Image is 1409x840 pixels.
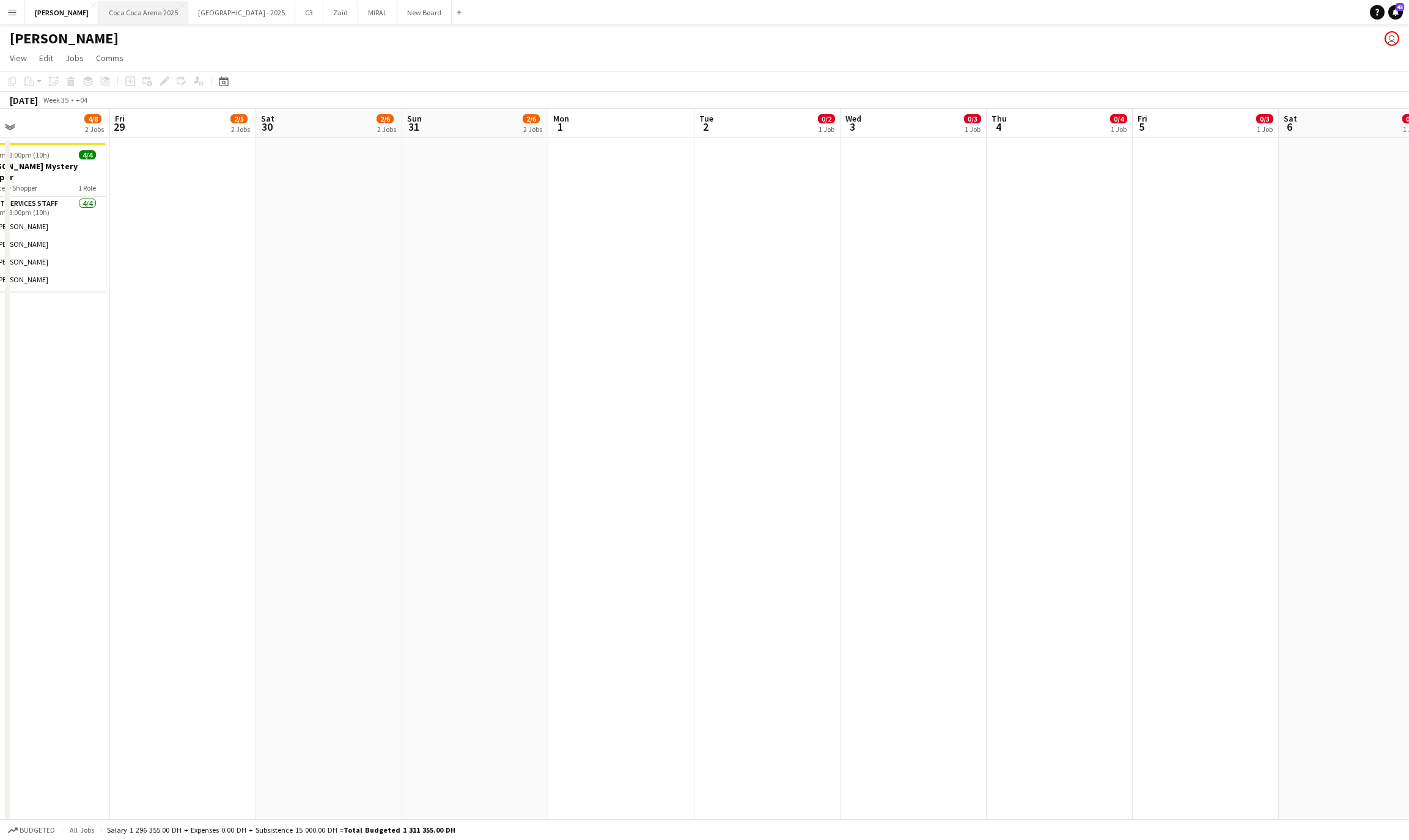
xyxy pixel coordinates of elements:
div: Salary 1 296 355.00 DH + Expenses 0.00 DH + Subsistence 15 000.00 DH = [107,825,455,835]
span: Sun [407,113,422,124]
div: 2 Jobs [231,125,250,134]
a: Edit [34,50,58,66]
span: 43 [1396,3,1404,11]
div: 1 Job [1111,125,1127,134]
span: 0/3 [964,114,981,123]
span: 4 [990,120,1007,134]
span: Tue [699,113,713,124]
span: 1 [551,120,569,134]
span: 0/3 [1256,114,1273,123]
button: Budgeted [6,824,57,837]
span: Budgeted [20,826,55,835]
app-user-avatar: Kate Oliveros [1385,31,1399,46]
button: Zaid [323,1,358,24]
span: Total Budgeted 1 311 355.00 DH [344,825,455,835]
div: 2 Jobs [523,125,542,134]
span: 4/4 [79,150,96,159]
button: [PERSON_NAME] [25,1,99,24]
span: 5 [1136,120,1147,134]
div: 1 Job [965,125,980,134]
div: 1 Job [819,125,834,134]
span: Mon [553,113,569,124]
a: Jobs [61,50,89,66]
span: 6 [1282,120,1297,134]
span: 0/2 [818,114,835,123]
div: +04 [76,95,87,104]
span: All jobs [67,825,97,835]
span: Fri [115,113,125,124]
span: Comms [96,53,123,64]
span: 2 [697,120,713,134]
span: Jobs [65,53,84,64]
button: Coca Coca Arena 2025 [99,1,188,24]
div: 2 Jobs [85,125,104,134]
span: 31 [405,120,422,134]
div: 2 Jobs [377,125,396,134]
div: 1 Job [1257,125,1273,134]
span: 1 Role [78,183,96,192]
div: [DATE] [10,94,38,106]
a: Comms [91,50,128,66]
span: 2/5 [230,114,248,123]
span: 2/6 [377,114,394,123]
span: Sat [1284,113,1297,124]
span: Fri [1138,113,1147,124]
button: New Board [397,1,452,24]
span: Sat [261,113,274,124]
button: C3 [295,1,323,24]
span: 29 [113,120,125,134]
a: 43 [1388,5,1403,20]
span: 30 [259,120,274,134]
span: 2/6 [523,114,540,123]
span: Wed [845,113,861,124]
span: 0/4 [1110,114,1127,123]
a: View [5,50,32,66]
button: MIRAL [358,1,397,24]
button: [GEOGRAPHIC_DATA] - 2025 [188,1,295,24]
span: Edit [39,53,53,64]
span: Week 35 [40,95,71,104]
h1: [PERSON_NAME] [10,29,119,48]
span: 4/8 [84,114,101,123]
span: View [10,53,27,64]
span: Thu [991,113,1007,124]
span: 3 [844,120,861,134]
